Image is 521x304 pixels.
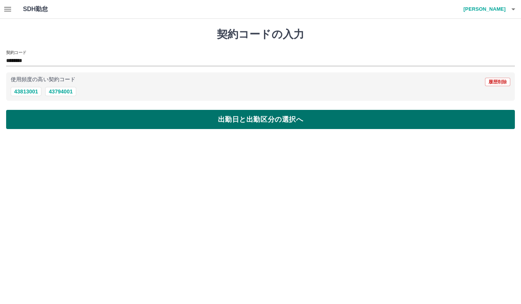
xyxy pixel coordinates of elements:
button: 履歴削除 [485,78,510,86]
button: 43813001 [11,87,41,96]
button: 43794001 [45,87,76,96]
h1: 契約コードの入力 [6,28,515,41]
h2: 契約コード [6,49,26,56]
p: 使用頻度の高い契約コード [11,77,75,82]
button: 出勤日と出勤区分の選択へ [6,110,515,129]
